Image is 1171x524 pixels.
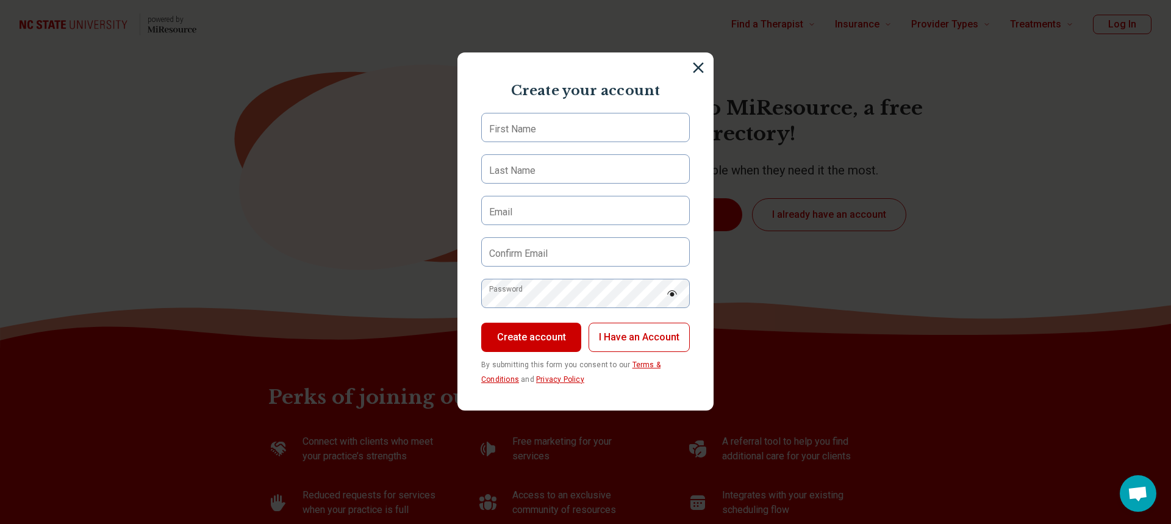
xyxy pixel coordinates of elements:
button: I Have an Account [589,323,690,352]
label: Password [489,284,523,295]
a: Privacy Policy [536,375,584,384]
img: password [667,290,678,296]
button: Create account [481,323,581,352]
label: Confirm Email [489,246,548,261]
a: Terms & Conditions [481,361,661,384]
span: By submitting this form you consent to our and [481,361,661,384]
label: Email [489,205,512,220]
label: Last Name [489,163,535,178]
label: First Name [489,122,536,137]
p: Create your account [470,82,701,101]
